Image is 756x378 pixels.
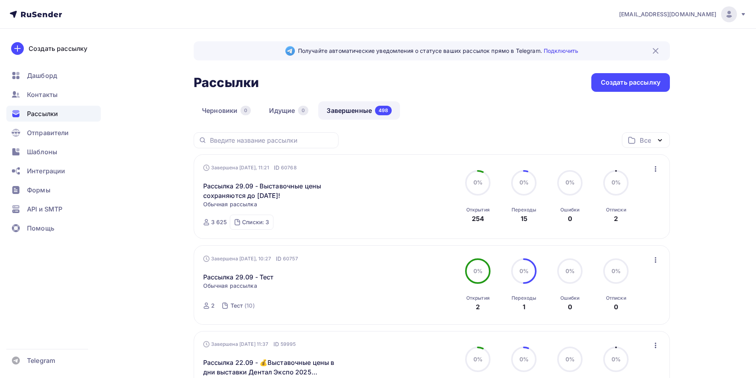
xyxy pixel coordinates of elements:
[560,207,579,213] div: Ошибки
[298,47,578,55] span: Получайте автоматические уведомления о статусе ваших рассылок прямо в Telegram.
[27,90,58,99] span: Контакты
[612,356,621,362] span: 0%
[211,302,215,310] div: 2
[203,200,257,208] span: Обычная рассылка
[27,185,50,195] span: Формы
[6,87,101,103] a: Контакты
[473,268,483,274] span: 0%
[606,207,626,213] div: Отписки
[27,166,65,176] span: Интеграции
[203,255,298,263] div: Завершена [DATE], 10:27
[203,358,339,377] a: Рассылка 22.09 - 💰Выставочные цены в дни выставки Дентал Экспо 2025 [GEOGRAPHIC_DATA]
[523,302,525,312] div: 1
[473,356,483,362] span: 0%
[622,132,670,148] button: Все
[472,214,484,223] div: 254
[512,295,536,301] div: Переходы
[203,340,296,348] div: Завершена [DATE] 11:37
[466,295,490,301] div: Открытия
[375,106,392,115] div: 498
[230,299,256,312] a: Тест (10)
[614,214,618,223] div: 2
[211,218,227,226] div: 3 625
[6,106,101,122] a: Рассылки
[568,214,572,223] div: 0
[519,268,529,274] span: 0%
[298,106,308,115] div: 0
[476,302,480,312] div: 2
[619,6,746,22] a: [EMAIL_ADDRESS][DOMAIN_NAME]
[601,78,660,87] div: Создать рассылку
[519,179,529,186] span: 0%
[274,164,279,172] span: ID
[318,101,400,120] a: Завершенные498
[27,147,57,157] span: Шаблоны
[640,136,651,145] div: Все
[231,302,243,310] div: Тест
[276,255,281,263] span: ID
[521,214,527,223] div: 15
[6,182,101,198] a: Формы
[566,268,575,274] span: 0%
[612,268,621,274] span: 0%
[281,340,296,348] span: 59995
[614,302,618,312] div: 0
[203,164,297,172] div: Завершена [DATE], 11:21
[244,302,255,310] div: (10)
[566,356,575,362] span: 0%
[6,144,101,160] a: Шаблоны
[281,164,297,172] span: 60768
[194,75,259,91] h2: Рассылки
[27,71,57,80] span: Дашборд
[203,272,274,282] a: Рассылка 29.09 - Тест
[261,101,317,120] a: Идущие0
[210,136,334,145] input: Введите название рассылки
[619,10,716,18] span: [EMAIL_ADDRESS][DOMAIN_NAME]
[612,179,621,186] span: 0%
[242,218,269,226] div: Списки: 3
[512,207,536,213] div: Переходы
[27,128,69,138] span: Отправители
[240,106,251,115] div: 0
[27,223,54,233] span: Помощь
[6,68,101,83] a: Дашборд
[283,255,298,263] span: 60757
[566,179,575,186] span: 0%
[6,125,101,141] a: Отправители
[606,295,626,301] div: Отписки
[519,356,529,362] span: 0%
[544,47,578,54] a: Подключить
[29,44,87,53] div: Создать рассылку
[194,101,259,120] a: Черновики0
[27,204,62,214] span: API и SMTP
[568,302,572,312] div: 0
[203,282,257,290] span: Обычная рассылка
[560,295,579,301] div: Ошибки
[285,46,295,56] img: Telegram
[473,179,483,186] span: 0%
[203,181,339,200] a: Рассылка 29.09 - Выставочные цены сохраняются до [DATE]!
[27,109,58,118] span: Рассылки
[466,207,490,213] div: Открытия
[273,340,279,348] span: ID
[27,356,55,365] span: Telegram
